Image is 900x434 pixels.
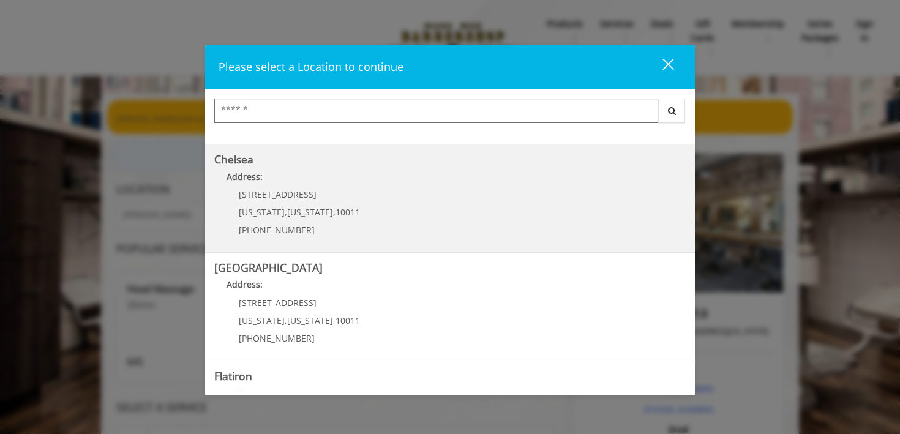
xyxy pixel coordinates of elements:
[285,315,287,326] span: ,
[214,99,659,123] input: Search Center
[214,99,686,129] div: Center Select
[214,152,253,166] b: Chelsea
[665,107,679,115] i: Search button
[336,206,360,218] span: 10011
[239,332,315,344] span: [PHONE_NUMBER]
[333,206,336,218] span: ,
[239,189,317,200] span: [STREET_ADDRESS]
[239,206,285,218] span: [US_STATE]
[287,206,333,218] span: [US_STATE]
[239,297,317,309] span: [STREET_ADDRESS]
[239,315,285,326] span: [US_STATE]
[227,387,263,398] b: Address:
[214,260,323,275] b: [GEOGRAPHIC_DATA]
[219,59,403,74] span: Please select a Location to continue
[227,171,263,182] b: Address:
[287,315,333,326] span: [US_STATE]
[239,224,315,236] span: [PHONE_NUMBER]
[227,279,263,290] b: Address:
[214,369,252,383] b: Flatiron
[336,315,360,326] span: 10011
[648,58,673,76] div: close dialog
[640,54,681,80] button: close dialog
[285,206,287,218] span: ,
[333,315,336,326] span: ,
